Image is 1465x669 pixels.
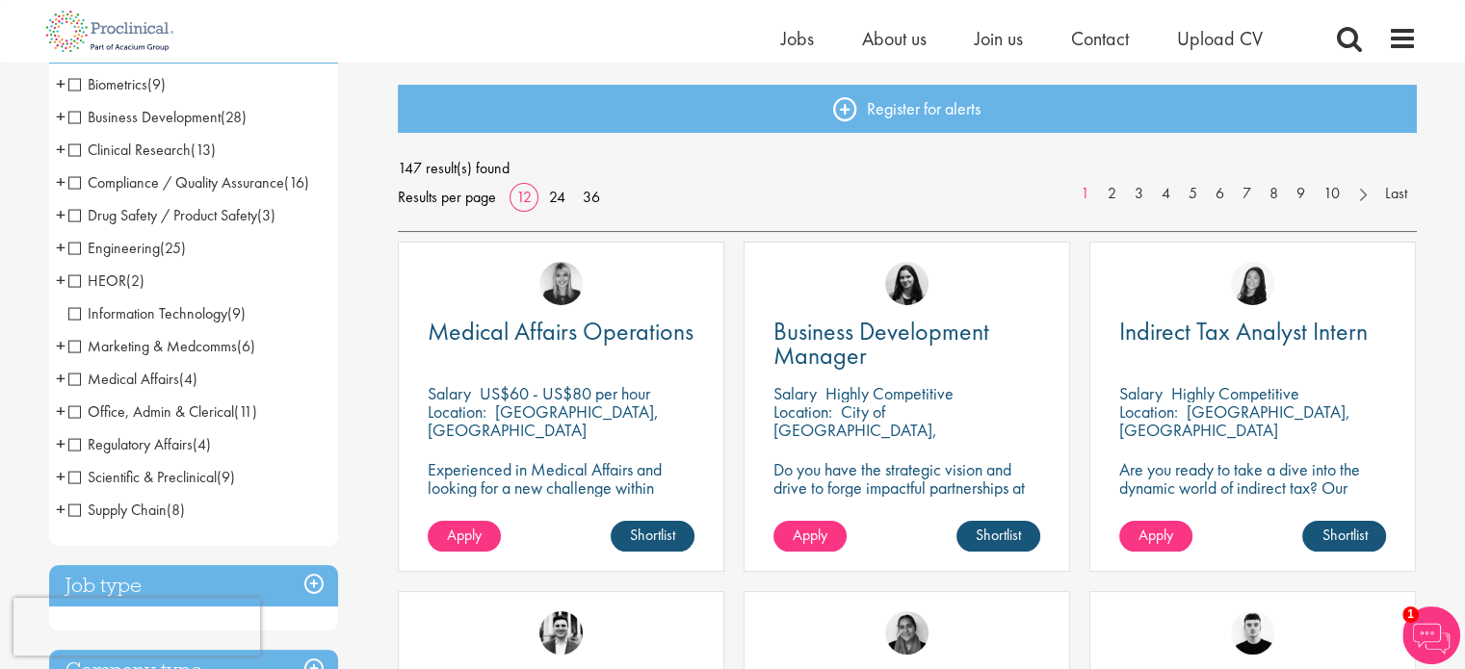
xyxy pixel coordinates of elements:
[1233,183,1261,205] a: 7
[1119,382,1163,404] span: Salary
[428,400,486,423] span: Location:
[68,500,185,520] span: Supply Chain
[68,336,255,356] span: Marketing & Medcomms
[1402,606,1419,623] span: 1
[56,102,65,131] span: +
[1179,183,1207,205] a: 5
[956,521,1040,552] a: Shortlist
[542,187,572,207] a: 24
[68,172,309,193] span: Compliance / Quality Assurance
[447,525,482,545] span: Apply
[1402,606,1460,664] img: Chatbot
[160,238,186,258] span: (25)
[68,107,221,127] span: Business Development
[147,74,166,94] span: (9)
[1125,183,1153,205] a: 3
[56,364,65,393] span: +
[68,74,166,94] span: Biometrics
[234,401,257,422] span: (11)
[773,460,1040,570] p: Do you have the strategic vision and drive to forge impactful partnerships at the forefront of ph...
[539,611,583,655] img: Edward Little
[398,85,1417,133] a: Register for alerts
[539,262,583,305] img: Janelle Jones
[13,598,260,656] iframe: reCAPTCHA
[428,521,501,552] a: Apply
[56,167,65,196] span: +
[68,303,246,323] span: Information Technology
[1231,611,1274,655] img: Patrick Melody
[428,315,693,347] span: Medical Affairs Operations
[1119,320,1386,344] a: Indirect Tax Analyst Intern
[68,140,216,160] span: Clinical Research
[56,331,65,360] span: +
[398,154,1417,183] span: 147 result(s) found
[49,565,338,606] div: Job type
[862,26,927,51] a: About us
[781,26,814,51] a: Jobs
[793,525,827,545] span: Apply
[56,69,65,98] span: +
[56,135,65,164] span: +
[56,233,65,262] span: +
[1302,521,1386,552] a: Shortlist
[576,187,607,207] a: 36
[1375,183,1417,205] a: Last
[1177,26,1263,51] span: Upload CV
[68,434,211,454] span: Regulatory Affairs
[1119,400,1178,423] span: Location:
[68,467,217,487] span: Scientific & Preclinical
[68,369,197,389] span: Medical Affairs
[1231,262,1274,305] img: Numhom Sudsok
[975,26,1023,51] a: Join us
[773,315,989,372] span: Business Development Manager
[257,205,275,225] span: (3)
[68,303,227,323] span: Information Technology
[68,205,257,225] span: Drug Safety / Product Safety
[428,320,694,344] a: Medical Affairs Operations
[68,238,186,258] span: Engineering
[1071,183,1099,205] a: 1
[480,382,650,404] p: US$60 - US$80 per hour
[773,382,817,404] span: Salary
[191,140,216,160] span: (13)
[885,262,929,305] img: Indre Stankeviciute
[428,460,694,552] p: Experienced in Medical Affairs and looking for a new challenge within operations? Proclinical is ...
[68,336,237,356] span: Marketing & Medcomms
[825,382,954,404] p: Highly Competitive
[68,270,144,291] span: HEOR
[1314,183,1349,205] a: 10
[179,369,197,389] span: (4)
[56,397,65,425] span: +
[773,320,1040,368] a: Business Development Manager
[193,434,211,454] span: (4)
[56,495,65,524] span: +
[1138,525,1173,545] span: Apply
[773,400,832,423] span: Location:
[284,172,309,193] span: (16)
[68,140,191,160] span: Clinical Research
[1287,183,1315,205] a: 9
[237,336,255,356] span: (6)
[68,401,234,422] span: Office, Admin & Clerical
[1171,382,1299,404] p: Highly Competitive
[611,521,694,552] a: Shortlist
[773,400,937,459] p: City of [GEOGRAPHIC_DATA], [GEOGRAPHIC_DATA]
[428,382,471,404] span: Salary
[1260,183,1288,205] a: 8
[1206,183,1234,205] a: 6
[885,611,929,655] a: Anjali Parbhu
[1071,26,1129,51] a: Contact
[221,107,247,127] span: (28)
[1119,315,1368,347] span: Indirect Tax Analyst Intern
[1119,460,1386,552] p: Are you ready to take a dive into the dynamic world of indirect tax? Our client is recruiting for...
[1152,183,1180,205] a: 4
[1119,400,1350,441] p: [GEOGRAPHIC_DATA], [GEOGRAPHIC_DATA]
[1119,521,1192,552] a: Apply
[126,270,144,291] span: (2)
